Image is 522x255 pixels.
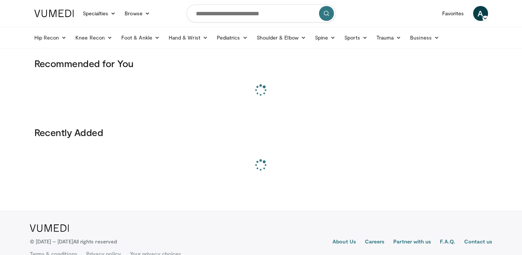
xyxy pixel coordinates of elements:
a: Favorites [438,6,469,21]
h3: Recently Added [34,126,488,138]
a: Knee Recon [71,30,117,45]
a: Hip Recon [30,30,71,45]
img: VuMedi Logo [30,224,69,232]
input: Search topics, interventions [187,4,336,22]
p: © [DATE] – [DATE] [30,238,117,245]
a: F.A.Q. [440,238,455,247]
a: Browse [120,6,154,21]
a: About Us [332,238,356,247]
a: Spine [310,30,340,45]
a: Contact us [464,238,493,247]
a: Trauma [372,30,406,45]
a: A [473,6,488,21]
h3: Recommended for You [34,57,488,69]
a: Partner with us [393,238,431,247]
a: Foot & Ankle [117,30,164,45]
a: Hand & Wrist [164,30,212,45]
a: Shoulder & Elbow [252,30,310,45]
a: Business [406,30,444,45]
img: VuMedi Logo [34,10,74,17]
a: Pediatrics [212,30,252,45]
a: Sports [340,30,372,45]
a: Careers [365,238,385,247]
a: Specialties [78,6,121,21]
span: All rights reserved [73,238,117,245]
